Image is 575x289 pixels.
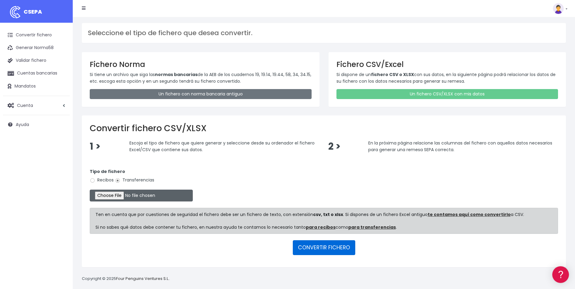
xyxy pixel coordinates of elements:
strong: fichero CSV o XLSX [371,71,414,78]
a: API [6,155,115,164]
label: Recibos [90,177,114,183]
div: Información general [6,42,115,48]
a: Formatos [6,77,115,86]
a: Problemas habituales [6,86,115,95]
button: Contáctanos [6,162,115,173]
a: Perfiles de empresas [6,105,115,114]
a: Mandatos [3,80,70,93]
span: 2 > [328,140,341,153]
a: Cuenta [3,99,70,112]
a: Un fichero CSV/XLSX con mis datos [336,89,558,99]
strong: csv, txt o xlsx [313,211,343,218]
div: Facturación [6,120,115,126]
p: Copyright © 2025 . [82,276,170,282]
img: logo [8,5,23,20]
a: Videotutoriales [6,95,115,105]
span: Cuenta [17,102,33,108]
div: Convertir ficheros [6,67,115,73]
a: Four Penguins Ventures S.L. [116,276,169,281]
strong: normas bancarias [155,71,198,78]
div: Programadores [6,145,115,151]
h2: Convertir fichero CSV/XLSX [90,123,558,134]
a: General [6,130,115,139]
a: Validar fichero [3,54,70,67]
a: POWERED BY ENCHANT [83,174,117,180]
a: Un fichero con norma bancaria antiguo [90,89,312,99]
h3: Seleccione el tipo de fichero que desea convertir. [88,29,560,37]
strong: Tipo de fichero [90,168,125,174]
span: CSEPA [24,8,42,15]
span: En la próxima página relacione las columnas del fichero con aquellos datos necesarios para genera... [368,140,552,153]
a: Ayuda [3,118,70,131]
div: Ten en cuenta que por cuestiones de seguridad el fichero debe ser un fichero de texto, con extens... [90,208,558,234]
a: para recibos [306,224,336,230]
span: Escoja el tipo de fichero que quiere generar y seleccione desde su ordenador el fichero Excel/CSV... [129,140,315,153]
a: Cuentas bancarias [3,67,70,80]
p: Si dispone de un con sus datos, en la siguiente página podrá relacionar los datos de su fichero c... [336,71,558,85]
label: Transferencias [115,177,154,183]
h3: Fichero CSV/Excel [336,60,558,69]
a: para transferencias [348,224,396,230]
a: te contamos aquí como convertirlo [428,211,511,218]
span: Ayuda [16,121,29,128]
p: Si tiene un archivo que siga las de la AEB de los cuadernos 19, 19.14, 19.44, 58, 34, 34.15, etc.... [90,71,312,85]
a: Generar Norma58 [3,42,70,54]
a: Convertir fichero [3,29,70,42]
button: CONVERTIR FICHERO [293,240,355,255]
h3: Fichero Norma [90,60,312,69]
span: 1 > [90,140,101,153]
img: profile [553,3,564,14]
a: Información general [6,51,115,61]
